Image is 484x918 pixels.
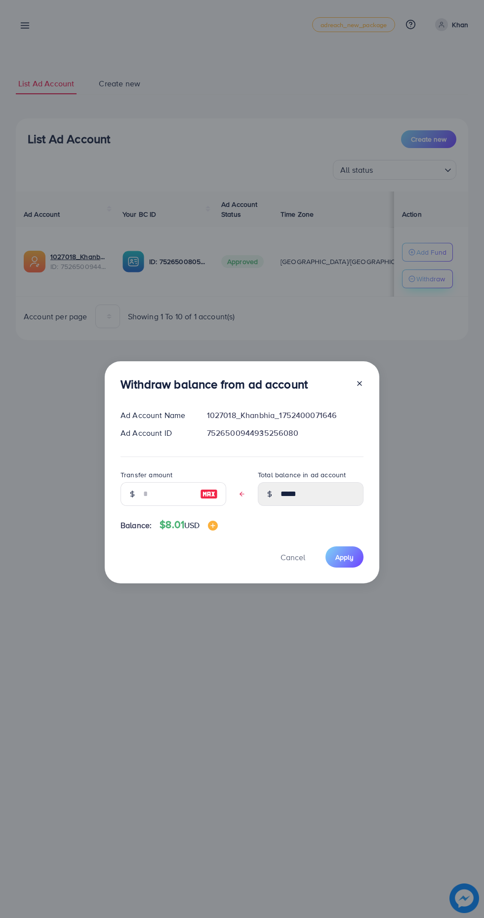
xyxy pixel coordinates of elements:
[199,427,371,439] div: 7526500944935256080
[121,520,152,531] span: Balance:
[335,552,354,562] span: Apply
[113,427,199,439] div: Ad Account ID
[121,377,308,391] h3: Withdraw balance from ad account
[258,470,346,480] label: Total balance in ad account
[208,521,218,531] img: image
[281,552,305,563] span: Cancel
[325,546,363,568] button: Apply
[113,410,199,421] div: Ad Account Name
[199,410,371,421] div: 1027018_Khanbhia_1752400071646
[200,488,218,500] img: image
[160,519,217,531] h4: $8.01
[121,470,172,480] label: Transfer amount
[184,520,200,531] span: USD
[268,546,318,568] button: Cancel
